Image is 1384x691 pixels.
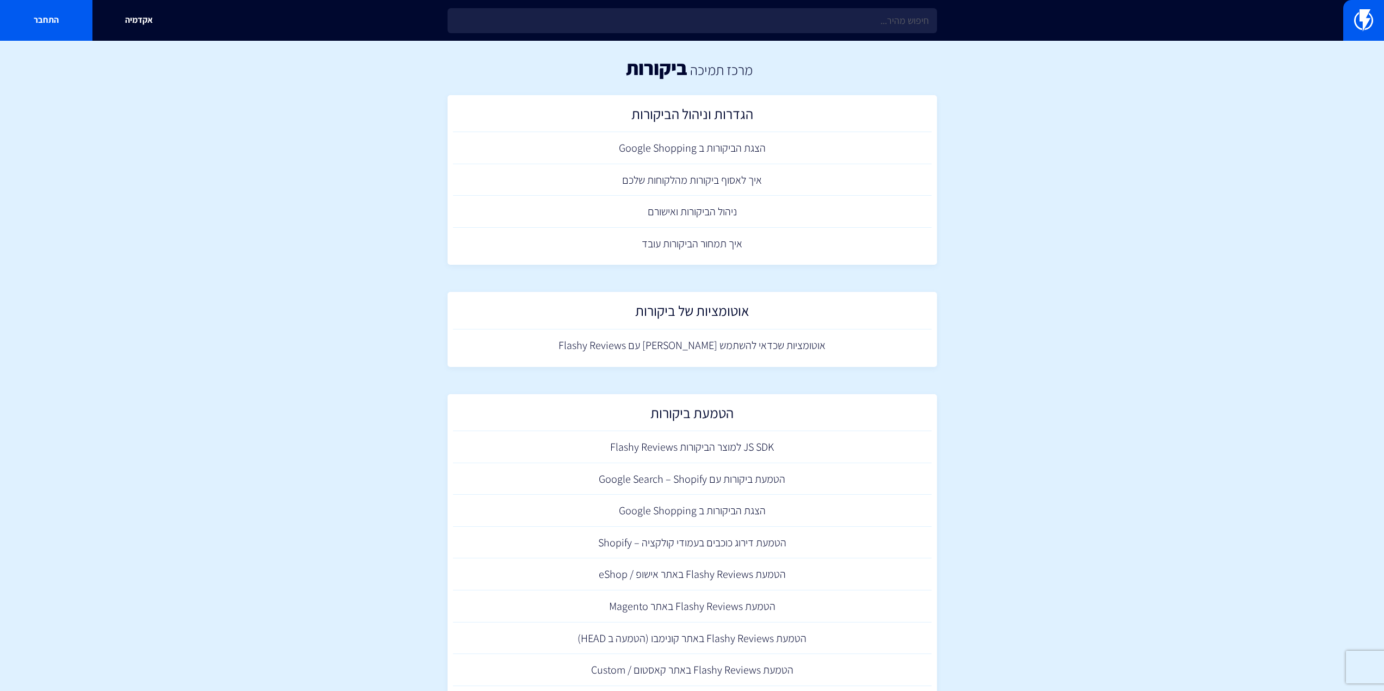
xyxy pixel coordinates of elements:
a: הטמעת ביקורות עם Google Search – Shopify [453,463,932,495]
a: מרכז תמיכה [690,60,753,79]
a: הטמעת דירוג כוכבים בעמודי קולקציה – Shopify [453,527,932,559]
a: הטמעת Flashy Reviews באתר קונימבו (הטמעה ב HEAD) [453,622,932,655]
h1: ביקורות [626,57,687,79]
a: אוטומציות שכדאי להשתמש [PERSON_NAME] עם Flashy Reviews [453,329,932,362]
a: הצגת הביקורות ב Google Shopping [453,132,932,164]
a: איך תמחור הביקורות עובד [453,228,932,260]
a: אוטומציות של ביקורות [453,297,932,329]
a: הטמעת Flashy Reviews באתר קאסטום / Custom [453,654,932,686]
a: הטמעת ביקורות [453,400,932,432]
a: הטמעת Flashy Reviews באתר Magento [453,590,932,622]
h2: הגדרות וניהול הביקורות [458,106,926,127]
a: ניהול הביקורות ואישורם [453,196,932,228]
a: הצגת הביקורות ב Google Shopping [453,495,932,527]
input: חיפוש מהיר... [448,8,937,33]
h2: הטמעת ביקורות [458,405,926,426]
a: הטמעת Flashy Reviews באתר אישופ / eShop [453,558,932,590]
h2: אוטומציות של ביקורות [458,303,926,324]
a: JS SDK למוצר הביקורות Flashy Reviews [453,431,932,463]
a: איך לאסוף ביקורות מהלקוחות שלכם [453,164,932,196]
a: הגדרות וניהול הביקורות [453,101,932,133]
